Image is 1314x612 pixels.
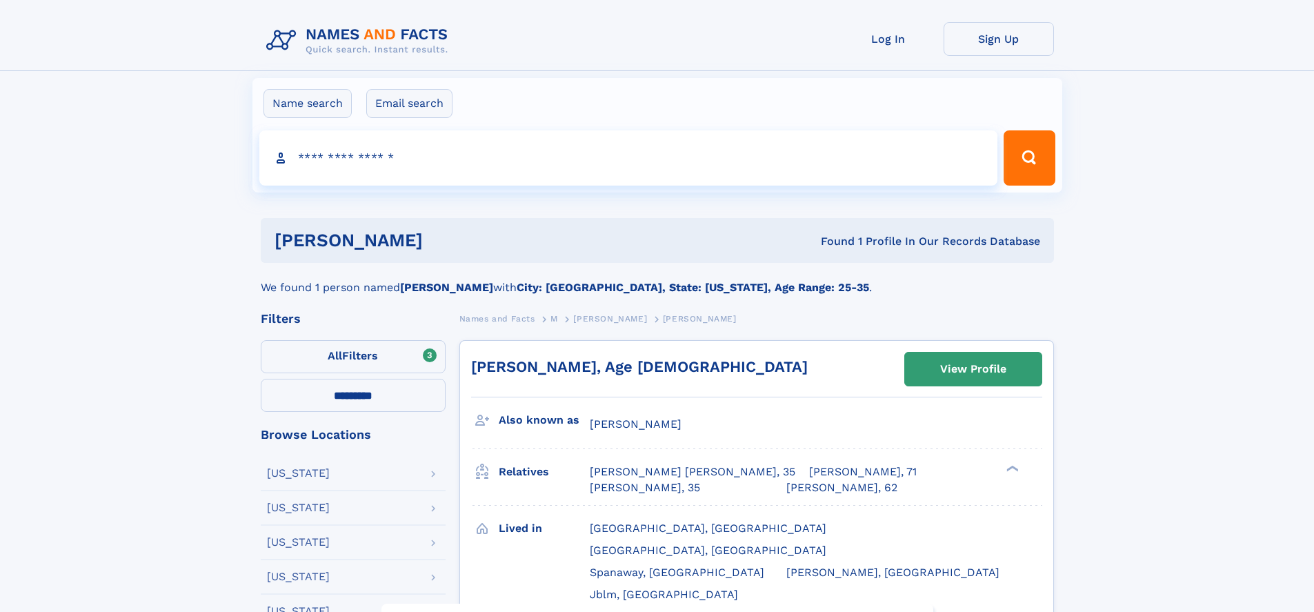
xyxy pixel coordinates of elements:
div: [US_STATE] [267,468,330,479]
a: Log In [833,22,944,56]
a: [PERSON_NAME] [573,310,647,327]
a: Sign Up [944,22,1054,56]
span: Spanaway, [GEOGRAPHIC_DATA] [590,566,764,579]
a: [PERSON_NAME], 35 [590,480,700,495]
b: [PERSON_NAME] [400,281,493,294]
a: [PERSON_NAME], 71 [809,464,917,480]
div: [US_STATE] [267,571,330,582]
a: [PERSON_NAME], 62 [786,480,897,495]
input: search input [259,130,998,186]
button: Search Button [1004,130,1055,186]
div: ❯ [1003,464,1019,473]
label: Name search [263,89,352,118]
span: [PERSON_NAME], [GEOGRAPHIC_DATA] [786,566,999,579]
span: Jblm, [GEOGRAPHIC_DATA] [590,588,738,601]
img: Logo Names and Facts [261,22,459,59]
div: [US_STATE] [267,537,330,548]
h1: [PERSON_NAME] [275,232,622,249]
span: All [328,349,342,362]
div: We found 1 person named with . [261,263,1054,296]
span: [PERSON_NAME] [590,417,681,431]
span: [GEOGRAPHIC_DATA], [GEOGRAPHIC_DATA] [590,544,826,557]
a: [PERSON_NAME], Age [DEMOGRAPHIC_DATA] [471,358,808,375]
a: View Profile [905,353,1042,386]
b: City: [GEOGRAPHIC_DATA], State: [US_STATE], Age Range: 25-35 [517,281,869,294]
h3: Also known as [499,408,590,432]
label: Filters [261,340,446,373]
a: [PERSON_NAME] [PERSON_NAME], 35 [590,464,795,480]
div: View Profile [940,353,1006,385]
span: [PERSON_NAME] [663,314,737,324]
h3: Lived in [499,517,590,540]
span: [PERSON_NAME] [573,314,647,324]
a: Names and Facts [459,310,535,327]
div: Browse Locations [261,428,446,441]
span: [GEOGRAPHIC_DATA], [GEOGRAPHIC_DATA] [590,522,826,535]
div: Found 1 Profile In Our Records Database [621,234,1040,249]
label: Email search [366,89,452,118]
span: M [550,314,558,324]
div: [US_STATE] [267,502,330,513]
h3: Relatives [499,460,590,484]
div: Filters [261,313,446,325]
a: M [550,310,558,327]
